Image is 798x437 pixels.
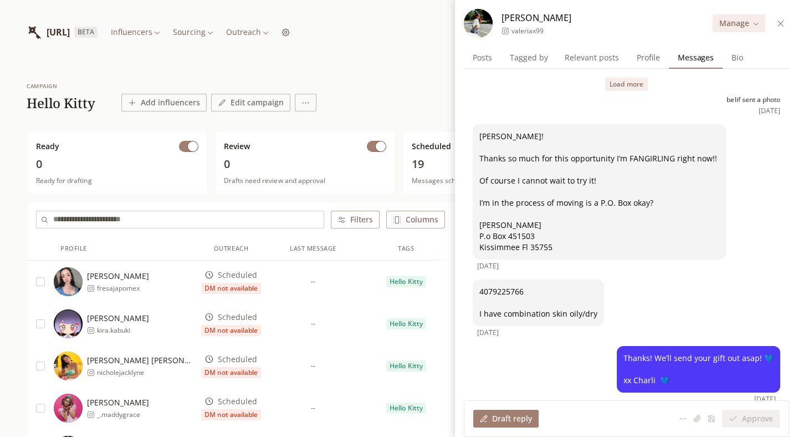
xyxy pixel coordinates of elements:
[759,106,780,115] span: [DATE]
[218,270,257,281] span: Scheduled
[218,396,257,407] span: Scheduled
[87,271,149,282] span: [PERSON_NAME]
[390,362,422,370] span: Hello Kitty
[168,24,217,40] button: Sourcing
[560,50,623,65] span: Relevant posts
[390,319,422,328] span: Hello Kitty
[623,353,774,386] span: Thanks! We’ll send your gift out asap! 💙 xx Charli 💙
[390,404,422,413] span: Hello Kitty
[727,95,780,104] span: belif sent a photo
[605,78,647,91] button: Load more
[27,18,98,47] a: InfluencerList.ai[URL]BETA
[27,82,95,90] div: campaign
[754,395,776,404] span: [DATE]
[311,404,315,413] span: --
[480,413,532,424] div: Draft reply
[121,94,207,111] button: Add influencers
[36,176,198,185] span: Ready for drafting
[311,362,315,370] span: --
[54,352,83,380] img: https://lookalike-images.influencerlist.ai/profiles/8c290020-8411-4e3f-ab77-c5d3f4f5ab44.jpg
[477,262,499,271] span: [DATE]
[27,95,95,111] h1: Hello Kitty
[390,277,422,286] span: Hello Kitty
[218,312,257,323] span: Scheduled
[412,141,451,152] span: Scheduled
[386,211,445,228] button: Columns
[473,410,539,428] button: Draft reply
[54,309,83,338] img: https://lookalike-images.influencerlist.ai/profiles/530f0556-0eb8-4dc4-90dd-a5d30140f8d2.jpg
[60,244,87,253] div: Profile
[201,367,261,378] span: DM not available
[47,26,70,39] span: [URL]
[502,11,571,24] span: [PERSON_NAME]
[211,94,290,111] button: Edit campaign
[222,24,273,40] button: Outreach
[331,211,380,228] button: Filters
[201,409,261,420] span: DM not available
[511,27,544,35] span: valeriax99
[87,397,149,408] span: [PERSON_NAME]
[505,50,553,65] span: Tagged by
[224,141,250,152] span: Review
[97,326,149,335] span: kira.kabuki
[713,14,765,32] button: Manage
[54,267,83,296] img: https://lookalike-images.influencerlist.ai/profiles/ba7a772b-08ec-4e1b-8f0b-864cf6ee2a2e.jpg
[468,50,497,65] span: Posts
[87,313,149,324] span: [PERSON_NAME]
[479,131,719,253] span: [PERSON_NAME]! Thanks so much for this opportunity I’m FANGIRLING right now!! Of course I cannot ...
[106,24,164,40] button: Influencers
[632,50,664,65] span: Profile
[464,9,493,38] img: https://lookalike-images.influencerlist.ai/profiles/2c67685d-9c08-4016-bb77-be1435cda193.jpg
[36,156,198,172] span: 0
[201,283,261,294] span: DM not available
[477,328,499,337] span: [DATE]
[412,176,574,185] span: Messages scheduled to send
[224,176,386,185] span: Drafts need review and approval
[502,27,544,35] a: valeriax99
[673,50,718,65] span: Messages
[311,319,315,328] span: --
[311,277,315,286] span: --
[97,368,191,377] span: nicholejacklyne
[722,410,780,428] button: Approve
[290,244,336,253] div: Last Message
[97,284,149,293] span: fresajapomex
[412,156,574,172] span: 19
[97,410,149,419] span: _.maddygrace
[214,244,248,253] div: Outreach
[74,27,98,38] span: BETA
[54,394,83,423] img: https://lookalike-images.influencerlist.ai/profiles/b1f30d77-1491-4242-85ba-0cf2e7637628.jpg
[87,355,191,366] span: [PERSON_NAME] [PERSON_NAME]
[727,50,748,65] span: Bio
[218,354,257,365] span: Scheduled
[224,156,386,172] span: 0
[479,286,597,319] span: 4079225766 I have combination skin oily/dry
[398,244,414,253] div: Tags
[27,24,42,40] img: InfluencerList.ai
[36,141,59,152] span: Ready
[201,325,261,336] span: DM not available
